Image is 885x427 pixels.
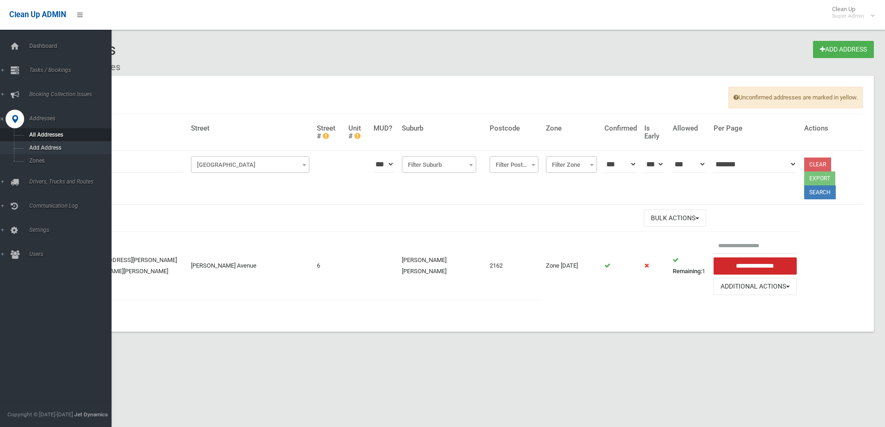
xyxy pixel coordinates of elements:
a: [STREET_ADDRESS][PERSON_NAME][PERSON_NAME][PERSON_NAME] [79,256,177,275]
button: Additional Actions [714,278,797,295]
span: Filter Postcode [490,156,539,173]
button: Export [804,171,835,185]
small: Super Admin [832,13,864,20]
h4: MUD? [374,125,394,132]
h4: Per Page [714,125,797,132]
a: Add Address [813,41,874,58]
td: 6 [313,232,344,300]
span: Add Address [26,145,111,151]
span: Filter Zone [546,156,597,173]
h4: Street [191,125,310,132]
button: Bulk Actions [644,210,706,227]
span: Settings [26,227,118,233]
span: Users [26,251,118,257]
h4: Address [79,125,184,132]
span: Copyright © [DATE]-[DATE] [7,411,73,418]
td: 2162 [486,232,543,300]
h4: Zone [546,125,597,132]
h4: Unit # [348,125,366,140]
td: 1 [669,232,710,300]
strong: Remaining: [673,268,702,275]
button: Search [804,185,836,199]
h4: Actions [804,125,859,132]
h4: Is Early [644,125,665,140]
h4: Suburb [402,125,482,132]
span: Filter Postcode [492,158,537,171]
strong: Jet Dynamics [74,411,108,418]
span: Clean Up ADMIN [9,10,66,19]
span: All Addresses [26,131,111,138]
span: Addresses [26,115,118,122]
span: Unconfirmed addresses are marked in yellow. [728,87,863,108]
h4: Postcode [490,125,539,132]
span: Tasks / Bookings [26,67,118,73]
span: Clean Up [827,6,873,20]
span: Filter Zone [548,158,594,171]
span: Booking Collection Issues [26,91,118,98]
span: Filter Suburb [404,158,474,171]
h4: Allowed [673,125,706,132]
span: Filter Street [191,156,310,173]
span: Communication Log [26,203,118,209]
a: Clear [804,158,831,171]
span: Filter Street [193,158,308,171]
span: Drivers, Trucks and Routes [26,178,118,185]
span: Dashboard [26,43,118,49]
td: [PERSON_NAME] Avenue [187,232,314,300]
h4: Street # [317,125,341,140]
h4: Confirmed [604,125,637,132]
td: [PERSON_NAME] [PERSON_NAME] [398,232,486,300]
td: Zone [DATE] [542,232,600,300]
span: Zones [26,158,111,164]
span: Filter Suburb [402,156,476,173]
